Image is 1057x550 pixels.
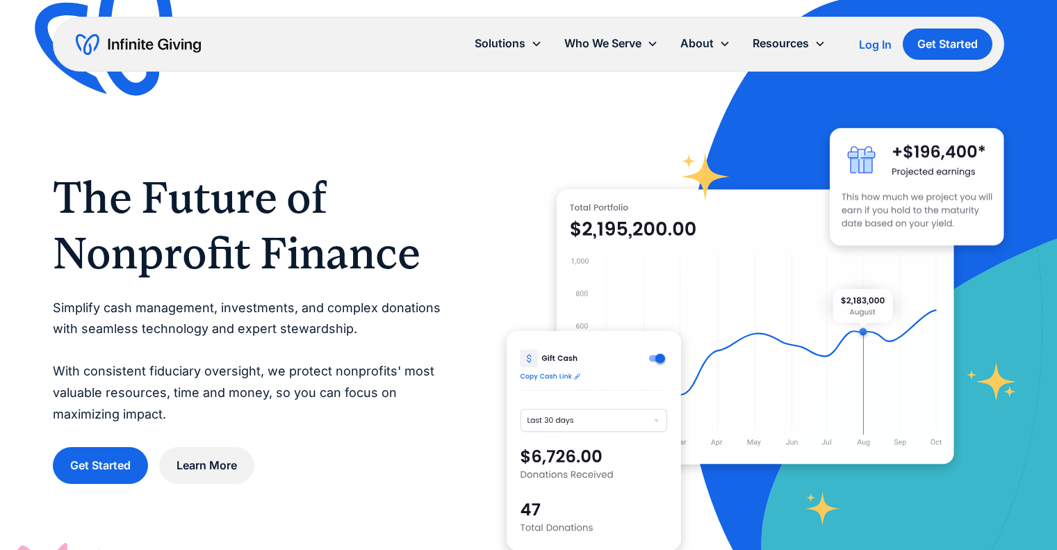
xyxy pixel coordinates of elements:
[741,29,837,58] div: Resources
[159,447,254,484] a: Learn More
[76,33,201,56] a: home
[464,29,553,58] div: Solutions
[903,29,992,60] a: Get Started
[553,29,669,58] div: Who We Serve
[859,39,892,50] div: Log In
[680,34,714,53] div: About
[859,36,892,53] a: Log In
[753,34,809,53] div: Resources
[669,29,741,58] div: About
[475,34,525,53] div: Solutions
[967,362,1017,401] img: fundraising star
[53,447,148,484] a: Get Started
[564,34,641,53] div: Who We Serve
[557,189,955,464] img: nonprofit donation platform
[53,298,451,426] p: Simplify cash management, investments, and complex donations with seamless technology and expert ...
[53,170,451,281] h1: The Future of Nonprofit Finance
